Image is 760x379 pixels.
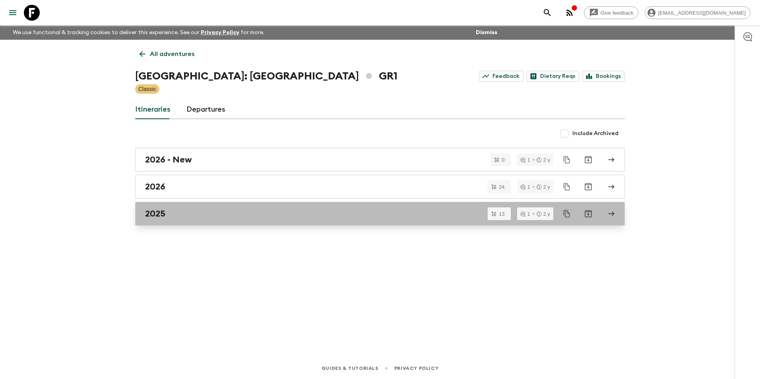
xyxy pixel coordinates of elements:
button: search adventures [539,5,555,21]
a: Departures [186,100,225,119]
a: Privacy Policy [394,364,438,373]
div: 1 [520,184,530,189]
div: 2 y [537,211,550,217]
span: 24 [494,184,509,189]
span: Give feedback [596,10,638,16]
p: Classic [138,85,156,93]
span: 13 [494,211,509,217]
a: 2026 - New [135,148,625,172]
div: [EMAIL_ADDRESS][DOMAIN_NAME] [645,6,750,19]
span: Include Archived [572,130,618,137]
button: Archive [580,152,596,168]
div: 1 [520,157,530,162]
a: 2025 [135,202,625,226]
div: 1 [520,211,530,217]
a: Dietary Reqs [527,71,579,82]
a: Give feedback [584,6,638,19]
a: Bookings [582,71,625,82]
div: 2 y [537,184,550,189]
p: We use functional & tracking cookies to deliver this experience. See our for more. [10,25,268,40]
a: Feedback [479,71,523,82]
button: menu [5,5,21,21]
a: Guides & Tutorials [322,364,378,373]
span: [EMAIL_ADDRESS][DOMAIN_NAME] [654,10,750,16]
button: Duplicate [560,180,574,194]
span: 0 [497,157,509,162]
h2: 2026 [145,182,165,192]
a: Privacy Policy [201,30,239,35]
button: Duplicate [560,153,574,167]
a: All adventures [135,46,199,62]
button: Dismiss [474,27,499,38]
div: 2 y [537,157,550,162]
button: Archive [580,206,596,222]
h1: [GEOGRAPHIC_DATA]: [GEOGRAPHIC_DATA] GR1 [135,68,397,84]
h2: 2026 - New [145,155,192,165]
button: Archive [580,179,596,195]
button: Duplicate [560,207,574,221]
h2: 2025 [145,209,165,219]
a: Itineraries [135,100,171,119]
a: 2026 [135,175,625,199]
p: All adventures [150,49,194,59]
